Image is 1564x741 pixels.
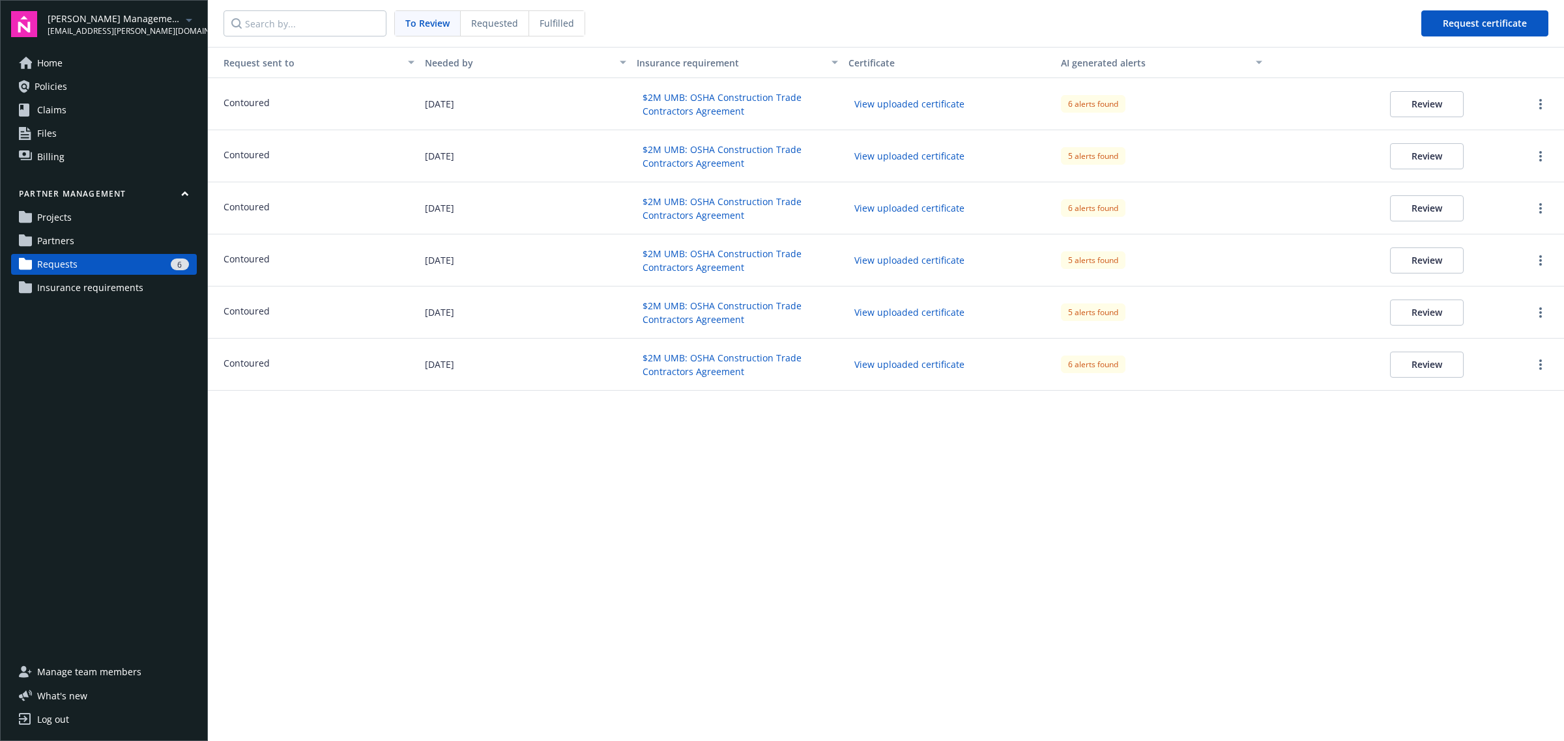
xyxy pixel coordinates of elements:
[37,231,74,251] span: Partners
[224,200,270,214] span: Contoured
[848,354,970,374] button: View uploaded certificate
[1061,95,1125,113] div: 6 alerts found
[848,250,970,270] button: View uploaded certificate
[37,207,72,228] span: Projects
[224,252,270,266] span: Contoured
[37,254,78,275] span: Requests
[1390,247,1464,273] button: Review
[11,231,197,251] a: Partners
[631,47,843,78] button: Insurance requirement
[1061,303,1125,321] div: 5 alerts found
[540,16,574,30] span: Fulfilled
[637,56,824,70] div: Insurance requirement
[1390,352,1464,378] button: Review
[425,56,612,70] div: Needed by
[224,304,270,318] span: Contoured
[1390,300,1464,326] button: Review
[1061,251,1125,269] div: 5 alerts found
[1533,305,1548,320] a: more
[425,253,454,267] span: [DATE]
[11,53,197,74] a: Home
[224,10,386,36] input: Search by...
[637,296,838,329] button: $2M UMB: OSHA Construction Trade Contractors Agreement
[1061,147,1125,165] div: 5 alerts found
[843,47,1055,78] button: Certificate
[11,123,197,144] a: Files
[1533,148,1548,164] a: more
[471,16,518,30] span: Requested
[181,12,197,27] a: arrowDropDown
[11,662,197,682] a: Manage team members
[1421,10,1548,36] button: Request certificate
[11,76,197,97] a: Policies
[37,277,143,298] span: Insurance requirements
[637,348,838,382] button: $2M UMB: OSHA Construction Trade Contractors Agreement
[848,146,970,166] button: View uploaded certificate
[224,96,270,109] span: Contoured
[37,147,65,167] span: Billing
[425,305,454,319] span: [DATE]
[11,100,197,120] a: Claims
[425,97,454,111] span: [DATE]
[11,147,197,167] a: Billing
[1061,56,1248,70] div: AI generated alerts
[11,11,37,37] img: navigator-logo.svg
[37,689,87,703] span: What ' s new
[224,356,270,370] span: Contoured
[425,201,454,215] span: [DATE]
[420,47,631,78] button: Needed by
[37,662,141,682] span: Manage team members
[48,25,181,37] span: [EMAIL_ADDRESS][PERSON_NAME][DOMAIN_NAME]
[1061,199,1125,217] div: 6 alerts found
[1390,195,1464,221] button: Review
[11,188,197,204] button: Partner management
[213,56,400,70] div: Request sent to
[637,244,838,277] button: $2M UMB: OSHA Construction Trade Contractors Agreement
[1390,91,1464,117] button: Review
[637,191,838,225] button: $2M UMB: OSHA Construction Trade Contractors Agreement
[1443,17,1527,29] span: Request certificate
[213,56,400,70] div: Toggle SortBy
[37,100,66,120] span: Claims
[48,12,181,25] span: [PERSON_NAME] Management Company
[37,53,63,74] span: Home
[37,709,69,730] div: Log out
[11,207,197,228] a: Projects
[848,56,1050,70] div: Certificate
[1061,356,1125,373] div: 6 alerts found
[1390,143,1464,169] button: Review
[171,259,189,270] div: 6
[848,198,970,218] button: View uploaded certificate
[11,277,197,298] a: Insurance requirements
[11,254,197,275] a: Requests6
[637,139,838,173] button: $2M UMB: OSHA Construction Trade Contractors Agreement
[405,16,450,30] span: To Review
[48,11,197,37] button: [PERSON_NAME] Management Company[EMAIL_ADDRESS][PERSON_NAME][DOMAIN_NAME]arrowDropDown
[1056,47,1267,78] button: AI generated alerts
[11,689,108,703] button: What's new
[1533,96,1548,112] a: more
[425,149,454,163] span: [DATE]
[425,357,454,371] span: [DATE]
[37,123,57,144] span: Files
[848,94,970,114] button: View uploaded certificate
[35,76,67,97] span: Policies
[1533,201,1548,216] a: more
[848,302,970,322] button: View uploaded certificate
[1533,357,1548,372] a: more
[1533,253,1548,268] a: more
[224,148,270,161] span: Contoured
[637,87,838,121] button: $2M UMB: OSHA Construction Trade Contractors Agreement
